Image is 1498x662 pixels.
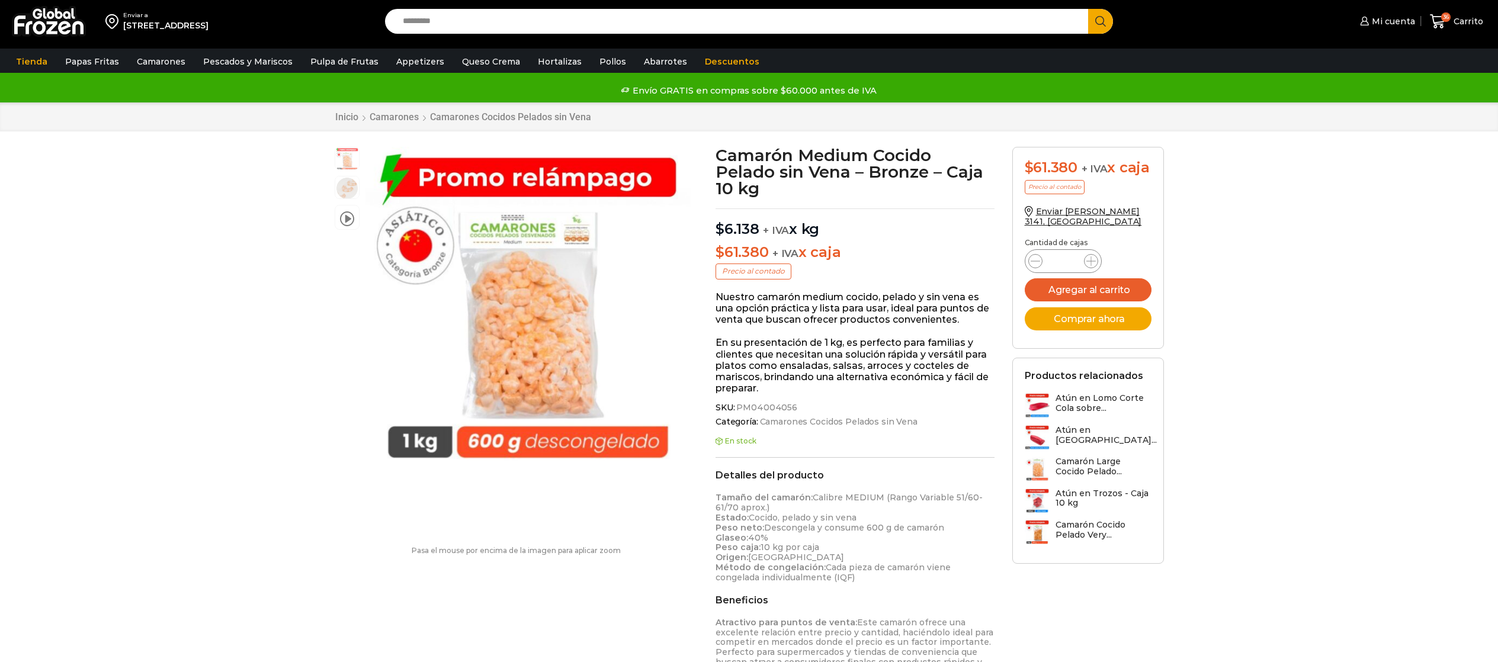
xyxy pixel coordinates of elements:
span: PM04004056 [734,403,797,413]
span: Categoría: [716,417,995,427]
p: Calibre MEDIUM (Rango Variable 51/60- 61/70 aprox.) Cocido, pelado y sin vena Descongela y consum... [716,493,995,582]
span: SKU: [716,403,995,413]
p: Pasa el mouse por encima de la imagen para aplicar zoom [335,547,698,555]
p: Cantidad de cajas [1025,239,1151,247]
a: Appetizers [390,50,450,73]
h3: Atún en Lomo Corte Cola sobre... [1056,393,1151,413]
a: Inicio [335,111,359,123]
strong: Origen: [716,552,748,563]
span: $ [1025,159,1034,176]
strong: Atractivo para puntos de venta: [716,617,857,628]
a: Camarones [131,50,191,73]
h3: Camarón Cocido Pelado Very... [1056,520,1151,540]
a: Atún en [GEOGRAPHIC_DATA]... [1025,425,1157,451]
h2: Beneficios [716,594,995,606]
strong: Peso caja: [716,542,761,552]
a: Tienda [10,50,53,73]
h3: Atún en [GEOGRAPHIC_DATA]... [1056,425,1157,445]
div: Enviar a [123,11,208,20]
strong: Método de congelación: [716,562,826,573]
a: Papas Fritas [59,50,125,73]
bdi: 61.380 [1025,159,1077,176]
p: Nuestro camarón medium cocido, pelado y sin vena es una opción práctica y lista para usar, ideal ... [716,291,995,326]
bdi: 6.138 [716,220,759,237]
p: En su presentación de 1 kg, es perfecto para familias y clientes que necesitan una solución rápid... [716,337,995,394]
a: Pescados y Mariscos [197,50,299,73]
a: Pulpa de Frutas [304,50,384,73]
span: 36 [1441,12,1451,22]
h1: Camarón Medium Cocido Pelado sin Vena – Bronze – Caja 10 kg [716,147,995,197]
strong: Estado: [716,512,749,523]
a: Pollos [594,50,632,73]
a: Atún en Trozos - Caja 10 kg [1025,489,1151,514]
p: En stock [716,437,995,445]
a: Camarones Cocidos Pelados sin Vena [429,111,592,123]
h2: Detalles del producto [716,470,995,481]
h3: Camarón Large Cocido Pelado... [1056,457,1151,477]
bdi: 61.380 [716,243,768,261]
p: x caja [716,244,995,261]
a: Descuentos [699,50,765,73]
p: Precio al contado [716,263,791,279]
span: camaron medium bronze [335,176,359,200]
a: Mi cuenta [1357,9,1415,33]
a: Hortalizas [532,50,588,73]
h2: Productos relacionados [1025,370,1143,381]
a: Camarón Large Cocido Pelado... [1025,457,1151,482]
span: relampago medium [335,147,359,171]
span: $ [716,243,724,261]
a: Camarones Cocidos Pelados sin Vena [758,417,918,427]
div: x caja [1025,159,1151,176]
span: Mi cuenta [1369,15,1415,27]
span: Carrito [1451,15,1483,27]
p: x kg [716,208,995,238]
img: address-field-icon.svg [105,11,123,31]
a: 36 Carrito [1427,8,1486,36]
button: Agregar al carrito [1025,278,1151,301]
strong: Glaseo: [716,532,748,543]
span: + IVA [772,248,798,259]
span: $ [716,220,724,237]
a: Atún en Lomo Corte Cola sobre... [1025,393,1151,419]
a: Abarrotes [638,50,693,73]
strong: Tamaño del camarón: [716,492,813,503]
a: Enviar [PERSON_NAME] 3141, [GEOGRAPHIC_DATA] [1025,206,1142,227]
p: Precio al contado [1025,180,1085,194]
a: Camarón Cocido Pelado Very... [1025,520,1151,545]
div: [STREET_ADDRESS] [123,20,208,31]
a: Queso Crema [456,50,526,73]
button: Search button [1088,9,1113,34]
span: + IVA [763,224,789,236]
strong: Peso neto: [716,522,764,533]
a: Camarones [369,111,419,123]
nav: Breadcrumb [335,111,592,123]
span: + IVA [1082,163,1108,175]
button: Comprar ahora [1025,307,1151,330]
input: Product quantity [1052,253,1074,269]
h3: Atún en Trozos - Caja 10 kg [1056,489,1151,509]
